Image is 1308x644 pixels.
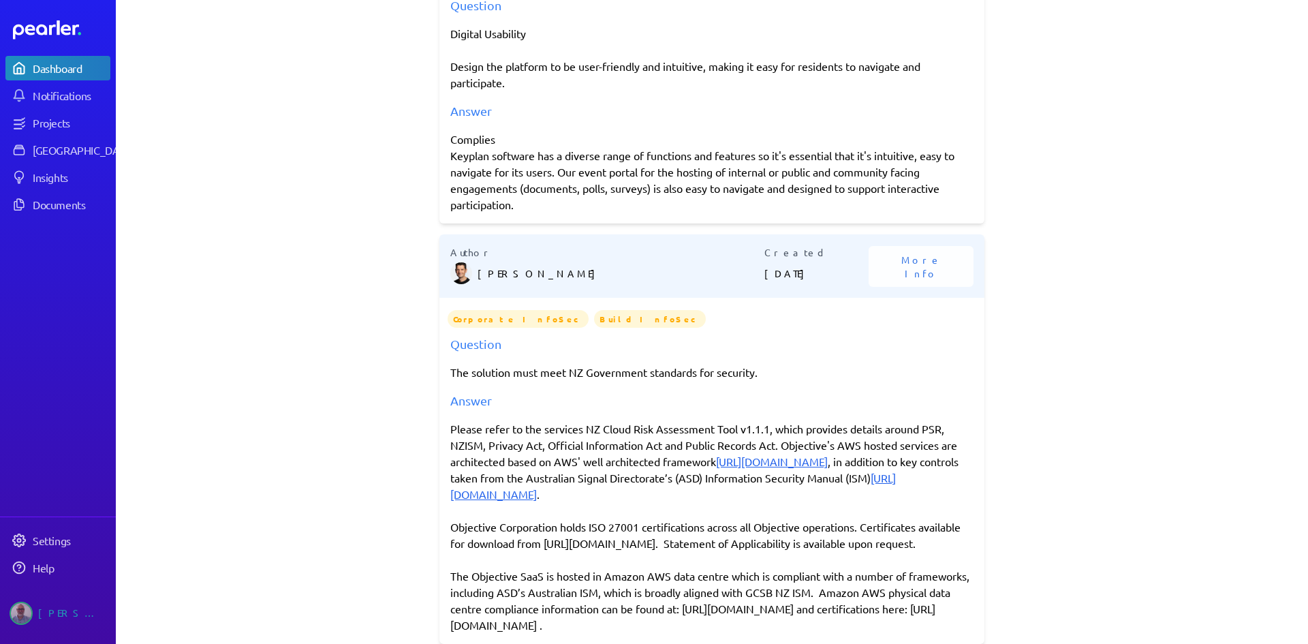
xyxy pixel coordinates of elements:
[450,102,974,120] div: Answer
[716,455,828,468] a: [URL][DOMAIN_NAME]
[594,310,706,328] span: Build InfoSec
[5,555,110,580] a: Help
[764,260,869,287] p: [DATE]
[5,192,110,217] a: Documents
[5,83,110,108] a: Notifications
[33,143,134,157] div: [GEOGRAPHIC_DATA]
[478,260,764,287] p: [PERSON_NAME]
[450,364,974,380] p: The solution must meet NZ Government standards for security.
[5,56,110,80] a: Dashboard
[33,198,109,211] div: Documents
[448,310,589,328] span: Corporate InfoSec
[450,519,974,551] p: Objective Corporation holds ISO 27001 certifications across all Objective operations. Certificate...
[764,245,869,260] p: Created
[450,568,974,633] p: The Objective SaaS is hosted in Amazon AWS data centre which is compliant with a number of framew...
[13,20,110,40] a: Dashboard
[33,170,109,184] div: Insights
[33,561,109,574] div: Help
[450,25,974,91] p: Digital Usability Design the platform to be user-friendly and intuitive, making it easy for resid...
[869,246,974,287] button: More Info
[450,245,764,260] p: Author
[450,335,974,353] div: Question
[450,262,472,284] img: James Layton
[450,131,974,213] div: Complies Keyplan software has a diverse range of functions and features so it's essential that it...
[5,110,110,135] a: Projects
[5,596,110,630] a: Jason Riches's photo[PERSON_NAME]
[5,165,110,189] a: Insights
[33,89,109,102] div: Notifications
[10,602,33,625] img: Jason Riches
[450,391,974,410] div: Answer
[5,528,110,553] a: Settings
[885,253,957,280] span: More Info
[5,138,110,162] a: [GEOGRAPHIC_DATA]
[38,602,106,625] div: [PERSON_NAME]
[450,420,974,502] p: Please refer to the services NZ Cloud Risk Assessment Tool v1.1.1, which provides details around ...
[33,61,109,75] div: Dashboard
[33,116,109,129] div: Projects
[33,534,109,547] div: Settings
